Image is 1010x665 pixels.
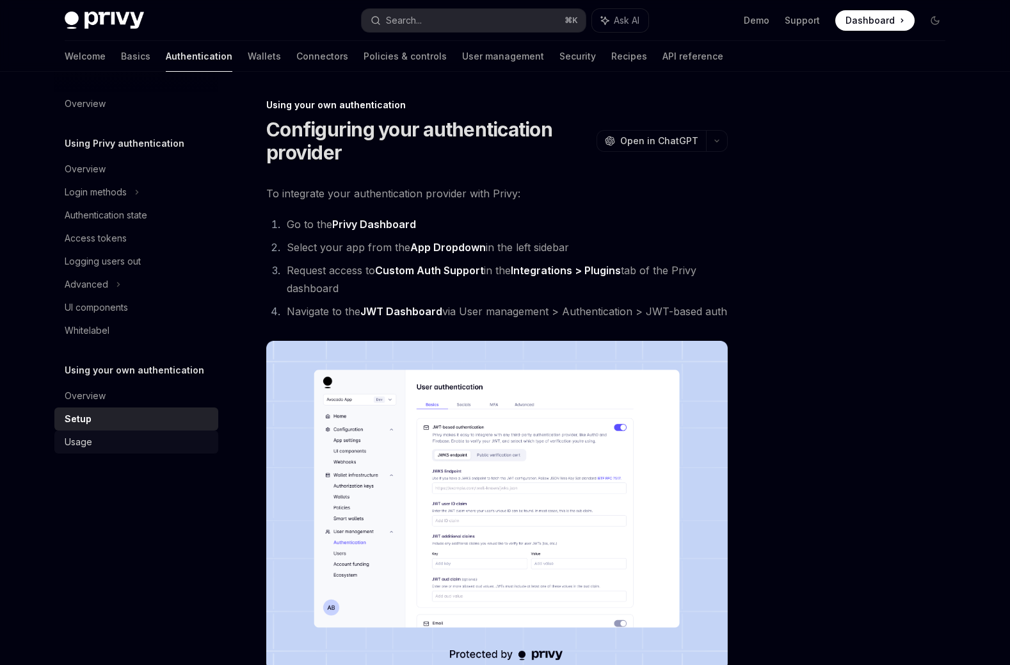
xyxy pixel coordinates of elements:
[65,300,128,315] div: UI components
[283,215,728,233] li: Go to the
[364,41,447,72] a: Policies & controls
[54,319,218,342] a: Whitelabel
[620,135,698,147] span: Open in ChatGPT
[785,14,820,27] a: Support
[65,161,106,177] div: Overview
[54,204,218,227] a: Authentication state
[65,41,106,72] a: Welcome
[65,96,106,111] div: Overview
[597,130,706,152] button: Open in ChatGPT
[846,14,895,27] span: Dashboard
[54,384,218,407] a: Overview
[65,277,108,292] div: Advanced
[121,41,150,72] a: Basics
[54,250,218,273] a: Logging users out
[266,99,728,111] div: Using your own authentication
[744,14,769,27] a: Demo
[166,41,232,72] a: Authentication
[362,9,586,32] button: Search...⌘K
[65,136,184,151] h5: Using Privy authentication
[54,296,218,319] a: UI components
[65,388,106,404] div: Overview
[54,158,218,181] a: Overview
[511,264,621,277] a: Integrations > Plugins
[283,302,728,320] li: Navigate to the via User management > Authentication > JWT-based auth
[332,218,416,231] strong: Privy Dashboard
[611,41,647,72] a: Recipes
[54,92,218,115] a: Overview
[283,238,728,256] li: Select your app from the in the left sidebar
[65,12,144,29] img: dark logo
[65,323,109,338] div: Whitelabel
[386,13,422,28] div: Search...
[559,41,596,72] a: Security
[65,434,92,450] div: Usage
[54,227,218,250] a: Access tokens
[65,231,127,246] div: Access tokens
[835,10,915,31] a: Dashboard
[54,407,218,431] a: Setup
[592,9,648,32] button: Ask AI
[332,218,416,231] a: Privy Dashboard
[65,185,127,200] div: Login methods
[296,41,348,72] a: Connectors
[65,363,204,378] h5: Using your own authentication
[65,254,141,269] div: Logging users out
[462,41,544,72] a: User management
[410,241,486,254] strong: App Dropdown
[65,411,92,427] div: Setup
[662,41,723,72] a: API reference
[565,15,578,26] span: ⌘ K
[925,10,945,31] button: Toggle dark mode
[614,14,639,27] span: Ask AI
[266,118,591,164] h1: Configuring your authentication provider
[375,264,484,277] strong: Custom Auth Support
[54,431,218,454] a: Usage
[283,261,728,297] li: Request access to in the tab of the Privy dashboard
[360,305,442,318] a: JWT Dashboard
[65,208,147,223] div: Authentication state
[248,41,281,72] a: Wallets
[266,185,728,202] span: To integrate your authentication provider with Privy:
